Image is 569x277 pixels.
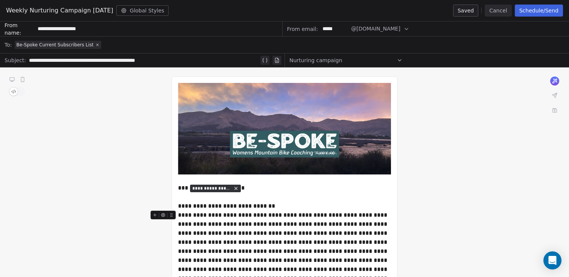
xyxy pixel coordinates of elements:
[485,5,511,17] button: Cancel
[116,5,169,16] button: Global Styles
[289,57,342,64] span: Nurturing campaign
[5,57,26,66] span: Subject:
[453,5,478,17] button: Saved
[351,25,400,33] span: @[DOMAIN_NAME]
[16,42,93,48] span: Be-Spoke Current Subscribers List
[543,251,561,269] div: Open Intercom Messenger
[515,5,563,17] button: Schedule/Send
[5,41,12,49] span: To:
[6,6,113,15] span: Weekly Nurturing Campaign [DATE]
[287,25,318,33] span: From email:
[5,21,35,37] span: From name:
